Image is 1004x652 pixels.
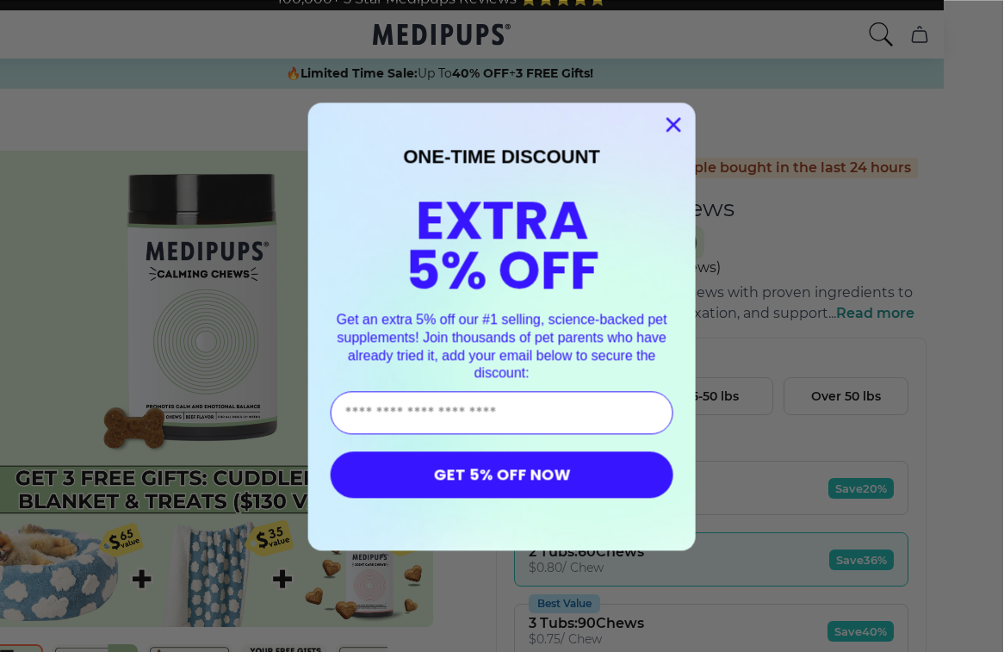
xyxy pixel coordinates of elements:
button: GET 5% OFF NOW [331,451,673,498]
span: 5% OFF [406,233,599,307]
button: Close dialog [659,109,689,140]
span: ONE-TIME DISCOUNT [404,146,601,167]
span: Get an extra 5% off our #1 selling, science-backed pet supplements! Join thousands of pet parents... [337,312,667,380]
span: EXTRA [416,183,589,258]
